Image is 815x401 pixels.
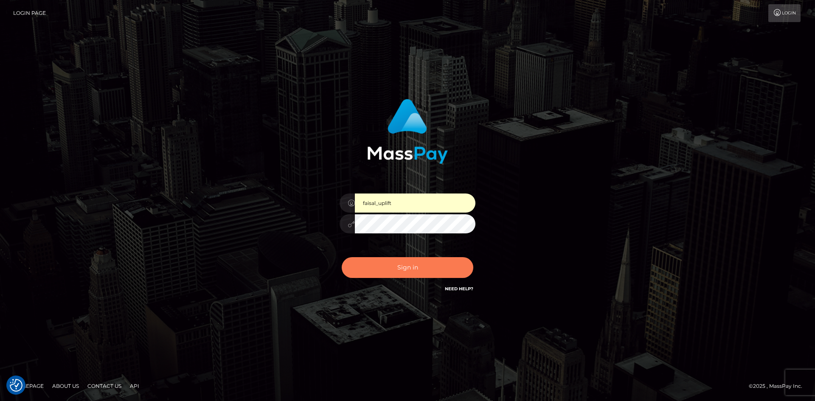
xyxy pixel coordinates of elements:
img: Revisit consent button [10,379,22,392]
a: Need Help? [445,286,473,292]
a: Login Page [13,4,46,22]
button: Consent Preferences [10,379,22,392]
a: API [126,379,143,393]
a: Login [768,4,801,22]
a: Homepage [9,379,47,393]
a: About Us [49,379,82,393]
button: Sign in [342,257,473,278]
a: Contact Us [84,379,125,393]
div: © 2025 , MassPay Inc. [749,381,809,391]
img: MassPay Login [367,99,448,164]
input: Username... [355,193,475,213]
